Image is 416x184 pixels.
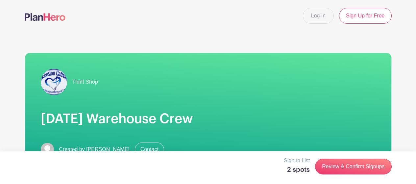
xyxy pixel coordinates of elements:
[41,143,54,156] img: default-ce2991bfa6775e67f084385cd625a349d9dcbb7a52a09fb2fda1e96e2d18dcdb.png
[41,111,376,127] h1: [DATE] Warehouse Crew
[284,157,310,165] p: Signup List
[303,8,334,24] a: Log In
[339,8,391,24] a: Sign Up for Free
[315,159,391,174] a: Review & Confirm Signups
[72,78,98,86] span: Thrift Shop
[59,145,130,153] span: Created by [PERSON_NAME]
[25,13,65,21] img: logo-507f7623f17ff9eddc593b1ce0a138ce2505c220e1c5a4e2b4648c50719b7d32.svg
[284,166,310,174] h5: 2 spots
[135,143,164,156] a: Contact
[41,69,67,95] img: .AscensionLogo002.png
